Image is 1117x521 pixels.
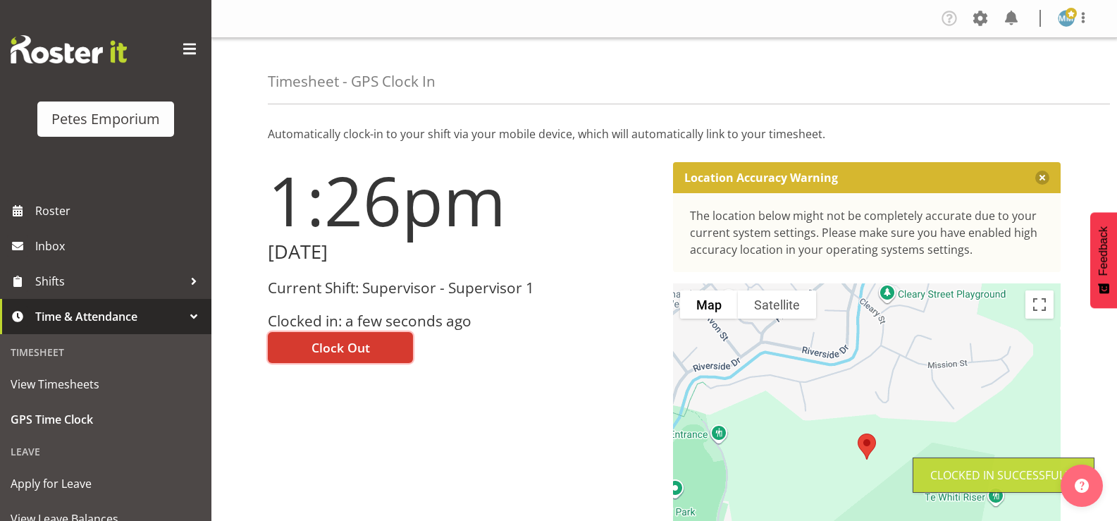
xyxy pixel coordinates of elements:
span: Clock Out [311,338,370,357]
span: Roster [35,200,204,221]
button: Close message [1035,171,1049,185]
div: Clocked in Successfully [930,467,1077,484]
h3: Clocked in: a few seconds ago [268,313,656,329]
span: Time & Attendance [35,306,183,327]
span: Apply for Leave [11,473,201,494]
img: help-xxl-2.png [1075,479,1089,493]
div: Timesheet [4,338,208,367]
p: Automatically clock-in to your shift via your mobile device, which will automatically link to you... [268,125,1061,142]
span: Inbox [35,235,204,257]
div: Leave [4,437,208,466]
div: The location below might not be completely accurate due to your current system settings. Please m... [690,207,1044,258]
a: GPS Time Clock [4,402,208,437]
h1: 1:26pm [268,162,656,238]
span: GPS Time Clock [11,409,201,430]
button: Feedback - Show survey [1090,212,1117,308]
div: Petes Emporium [51,109,160,130]
p: Location Accuracy Warning [684,171,838,185]
img: Rosterit website logo [11,35,127,63]
span: Feedback [1097,226,1110,276]
span: View Timesheets [11,374,201,395]
a: View Timesheets [4,367,208,402]
img: mandy-mosley3858.jpg [1058,10,1075,27]
button: Show street map [680,290,738,319]
a: Apply for Leave [4,466,208,501]
span: Shifts [35,271,183,292]
h4: Timesheet - GPS Clock In [268,73,436,90]
button: Show satellite imagery [738,290,816,319]
button: Clock Out [268,332,413,363]
h3: Current Shift: Supervisor - Supervisor 1 [268,280,656,296]
h2: [DATE] [268,241,656,263]
button: Toggle fullscreen view [1025,290,1054,319]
